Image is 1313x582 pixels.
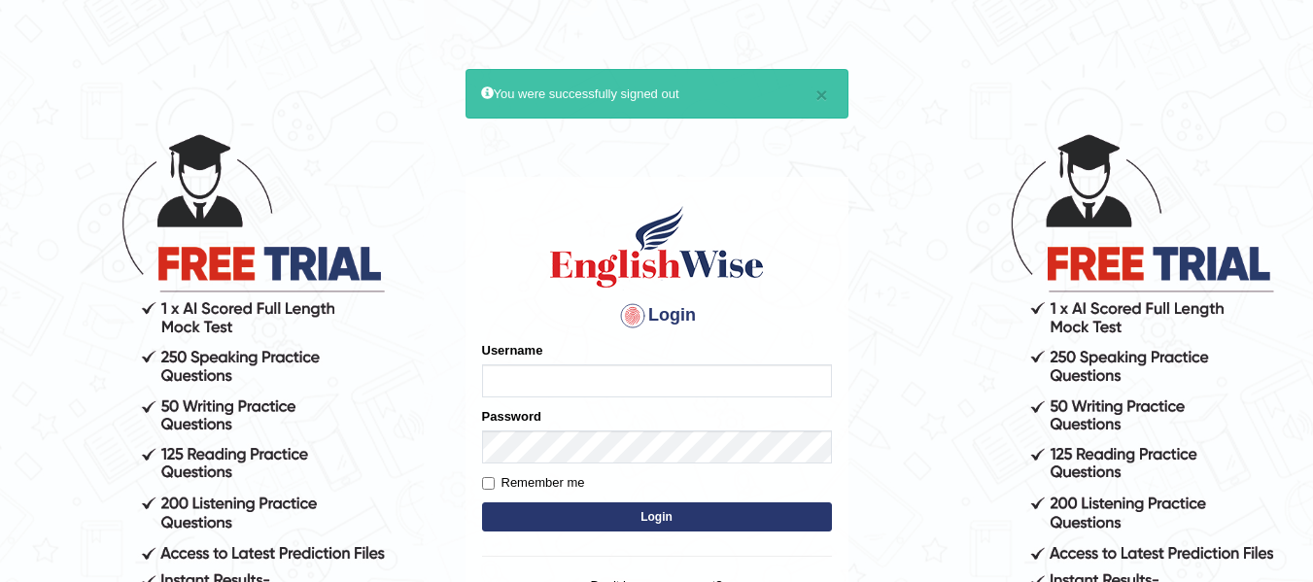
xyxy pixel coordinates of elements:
input: Remember me [482,477,495,490]
label: Remember me [482,473,585,493]
h4: Login [482,300,832,331]
img: Logo of English Wise sign in for intelligent practice with AI [546,203,768,291]
div: You were successfully signed out [466,69,848,119]
label: Username [482,341,543,359]
button: × [815,85,827,105]
button: Login [482,502,832,531]
label: Password [482,407,541,426]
